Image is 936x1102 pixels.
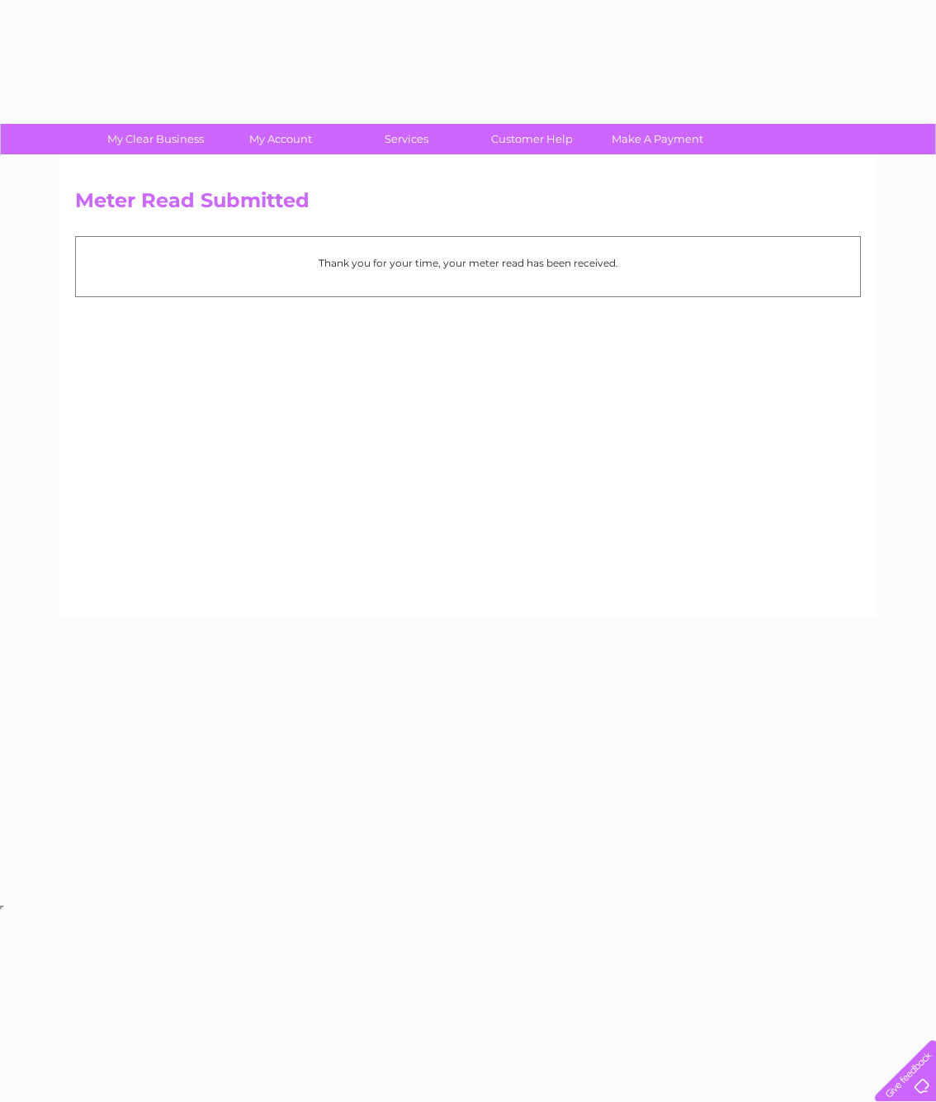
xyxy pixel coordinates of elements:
a: Services [338,124,475,154]
a: My Account [213,124,349,154]
a: Make A Payment [589,124,726,154]
h2: Meter Read Submitted [75,189,861,220]
p: Thank you for your time, your meter read has been received. [84,255,852,271]
a: Customer Help [464,124,600,154]
a: My Clear Business [87,124,224,154]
